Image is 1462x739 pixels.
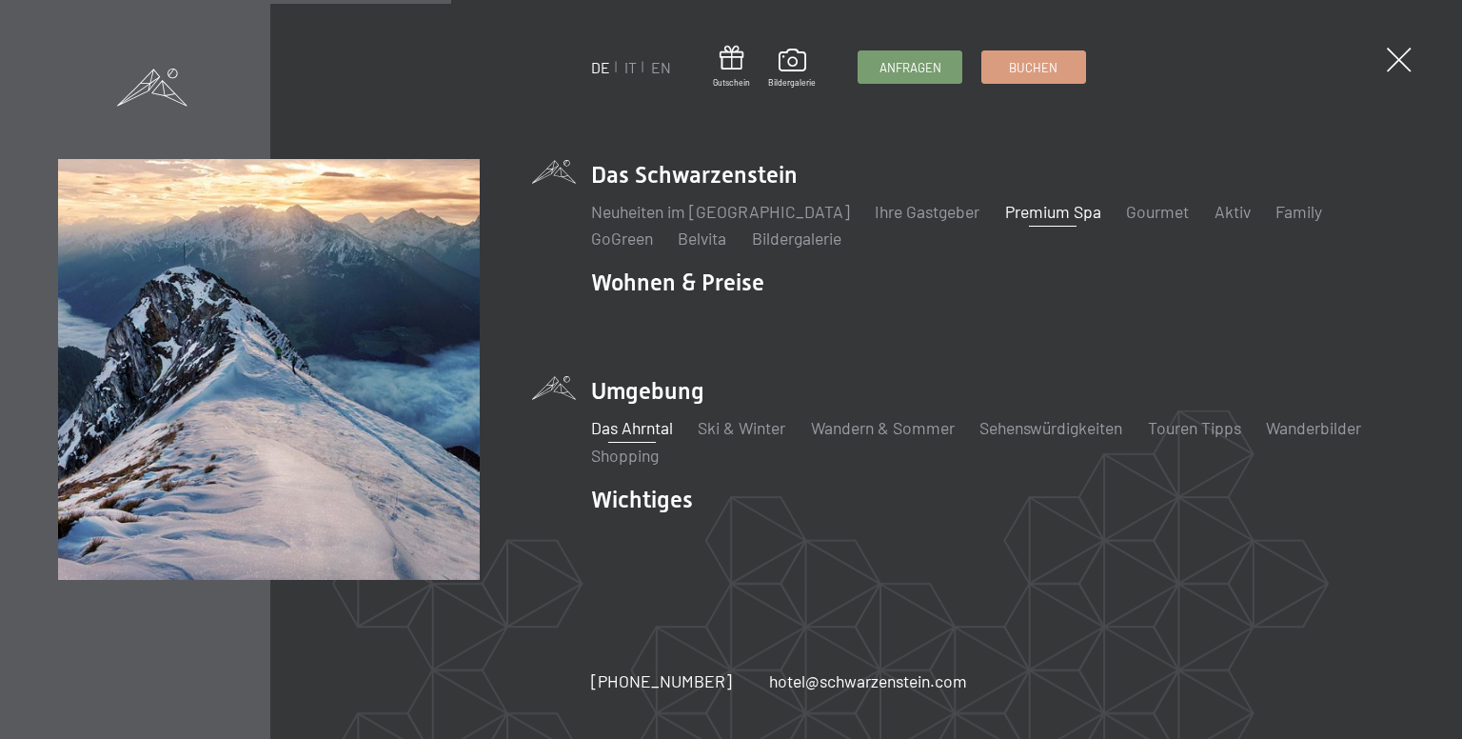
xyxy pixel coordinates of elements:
a: Buchen [982,51,1085,83]
span: Anfragen [879,59,941,76]
a: Sehenswürdigkeiten [979,417,1122,438]
a: Shopping [591,445,659,466]
a: Premium Spa [1005,201,1101,222]
a: Anfragen [859,51,961,83]
span: Buchen [1009,59,1057,76]
a: Gutschein [713,46,750,89]
a: Das Ahrntal [591,417,673,438]
a: Belvita [678,228,726,249]
a: Ski & Winter [698,417,785,438]
a: Neuheiten im [GEOGRAPHIC_DATA] [591,201,850,222]
a: Aktiv [1215,201,1251,222]
a: GoGreen [591,228,653,249]
span: Bildergalerie [768,77,816,89]
a: IT [624,58,637,76]
a: Bildergalerie [768,49,816,89]
a: Wanderbilder [1266,417,1361,438]
a: EN [651,58,671,76]
a: Ihre Gastgeber [875,201,979,222]
a: DE [591,58,610,76]
a: [PHONE_NUMBER] [591,669,732,693]
a: Family [1275,201,1322,222]
a: Wandern & Sommer [811,417,955,438]
a: hotel@schwarzenstein.com [769,669,967,693]
span: Gutschein [713,77,750,89]
a: Touren Tipps [1148,417,1241,438]
a: Gourmet [1126,201,1189,222]
a: Bildergalerie [752,228,841,249]
span: [PHONE_NUMBER] [591,670,732,691]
